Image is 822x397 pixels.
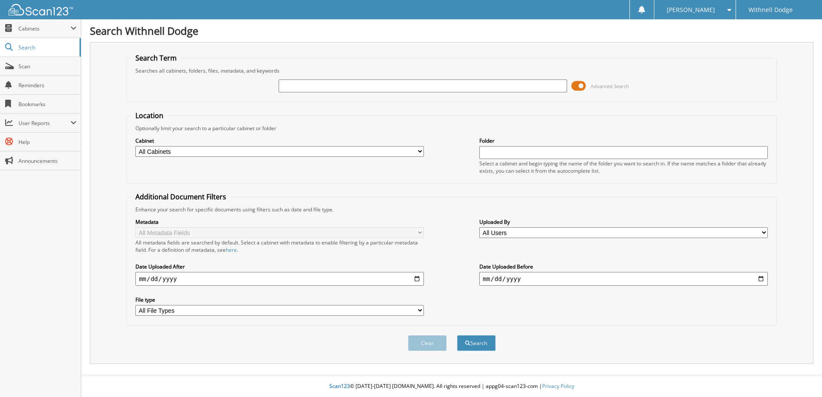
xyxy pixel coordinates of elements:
img: scan123-logo-white.svg [9,4,73,15]
div: Enhance your search for specific documents using filters such as date and file type. [131,206,772,213]
span: [PERSON_NAME] [667,7,715,12]
div: © [DATE]-[DATE] [DOMAIN_NAME]. All rights reserved | appg04-scan123-com | [81,376,822,397]
span: Reminders [18,82,77,89]
span: Scan [18,63,77,70]
span: Scan123 [329,382,350,390]
span: Advanced Search [591,83,629,89]
legend: Location [131,111,168,120]
input: end [479,272,768,286]
h1: Search Withnell Dodge [90,24,813,38]
legend: Search Term [131,53,181,63]
button: Clear [408,335,447,351]
span: Withnell Dodge [748,7,793,12]
span: Help [18,138,77,146]
button: Search [457,335,496,351]
div: Optionally limit your search to a particular cabinet or folder [131,125,772,132]
label: Date Uploaded Before [479,263,768,270]
span: Announcements [18,157,77,165]
label: File type [135,296,424,303]
span: Search [18,44,75,51]
label: Cabinet [135,137,424,144]
div: Searches all cabinets, folders, files, metadata, and keywords [131,67,772,74]
span: Bookmarks [18,101,77,108]
label: Metadata [135,218,424,226]
div: All metadata fields are searched by default. Select a cabinet with metadata to enable filtering b... [135,239,424,253]
label: Date Uploaded After [135,263,424,270]
a: Privacy Policy [542,382,574,390]
legend: Additional Document Filters [131,192,230,202]
label: Uploaded By [479,218,768,226]
a: here [226,246,237,253]
div: Select a cabinet and begin typing the name of the folder you want to search in. If the name match... [479,160,768,174]
span: Cabinets [18,25,71,32]
span: User Reports [18,119,71,127]
input: start [135,272,424,286]
label: Folder [479,137,768,144]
